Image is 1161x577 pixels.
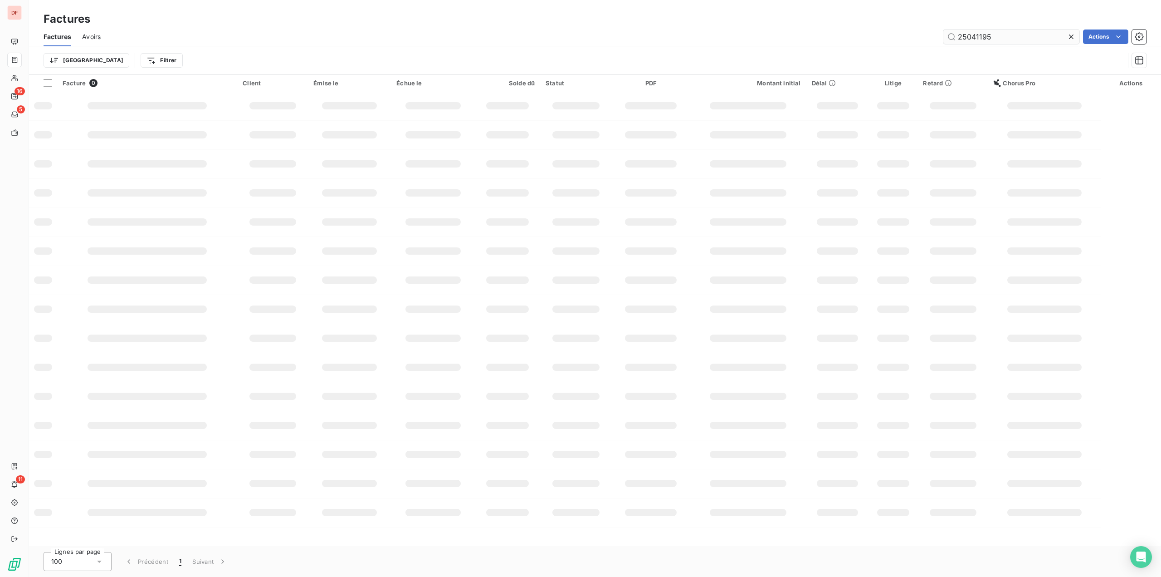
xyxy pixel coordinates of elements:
[313,79,385,87] div: Émise le
[51,557,62,566] span: 100
[1083,30,1128,44] button: Actions
[44,11,90,27] h3: Factures
[63,79,86,87] span: Facture
[7,5,22,20] div: DF
[994,79,1095,87] div: Chorus Pro
[119,552,174,571] button: Précédent
[617,79,685,87] div: PDF
[89,79,98,87] span: 0
[141,53,182,68] button: Filtrer
[546,79,606,87] div: Statut
[1130,546,1152,568] div: Open Intercom Messenger
[243,79,302,87] div: Client
[16,475,25,483] span: 11
[174,552,187,571] button: 1
[812,79,863,87] div: Délai
[943,30,1079,44] input: Rechercher
[874,79,912,87] div: Litige
[696,79,801,87] div: Montant initial
[82,32,101,41] span: Avoirs
[480,79,535,87] div: Solde dû
[7,557,22,572] img: Logo LeanPay
[44,32,71,41] span: Factures
[44,53,129,68] button: [GEOGRAPHIC_DATA]
[396,79,469,87] div: Échue le
[1106,79,1156,87] div: Actions
[923,79,983,87] div: Retard
[179,557,181,566] span: 1
[187,552,233,571] button: Suivant
[15,87,25,95] span: 16
[17,105,25,113] span: 5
